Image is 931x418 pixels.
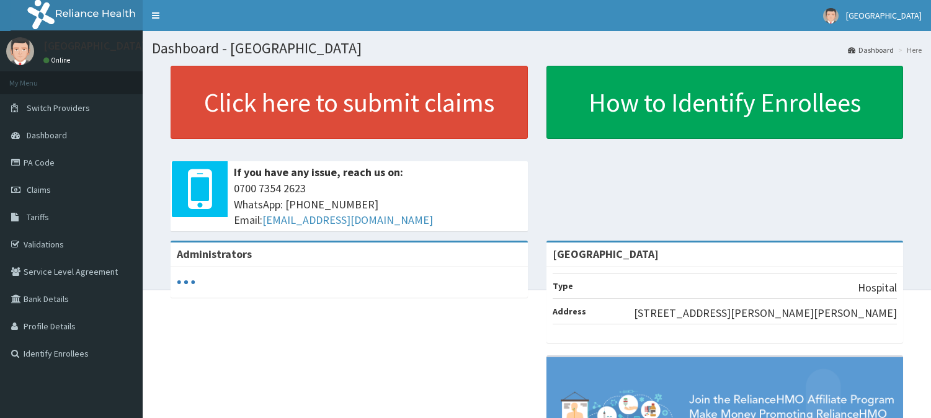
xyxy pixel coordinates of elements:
a: [EMAIL_ADDRESS][DOMAIN_NAME] [262,213,433,227]
span: Tariffs [27,211,49,223]
li: Here [895,45,922,55]
b: Address [553,306,586,317]
img: User Image [6,37,34,65]
p: [STREET_ADDRESS][PERSON_NAME][PERSON_NAME] [634,305,897,321]
b: If you have any issue, reach us on: [234,165,403,179]
p: [GEOGRAPHIC_DATA] [43,40,146,51]
strong: [GEOGRAPHIC_DATA] [553,247,659,261]
b: Administrators [177,247,252,261]
a: How to Identify Enrollees [546,66,904,139]
span: 0700 7354 2623 WhatsApp: [PHONE_NUMBER] Email: [234,180,522,228]
svg: audio-loading [177,273,195,291]
a: Online [43,56,73,64]
a: Dashboard [848,45,894,55]
p: Hospital [858,280,897,296]
span: Switch Providers [27,102,90,113]
img: User Image [823,8,839,24]
span: Claims [27,184,51,195]
span: Dashboard [27,130,67,141]
b: Type [553,280,573,291]
a: Click here to submit claims [171,66,528,139]
h1: Dashboard - [GEOGRAPHIC_DATA] [152,40,922,56]
span: [GEOGRAPHIC_DATA] [846,10,922,21]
